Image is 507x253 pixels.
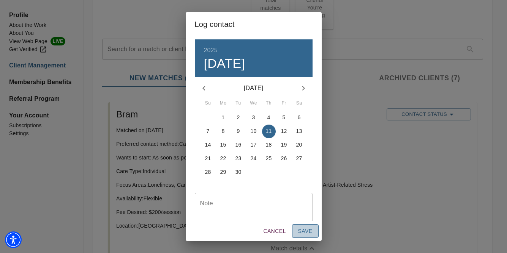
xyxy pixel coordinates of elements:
button: 30 [232,166,245,179]
p: 13 [296,127,302,135]
p: 21 [205,155,211,162]
button: 25 [262,152,276,166]
button: Cancel [260,224,289,238]
p: 6 [298,114,301,121]
div: Accessibility Menu [5,231,22,248]
p: 20 [296,141,302,148]
button: 27 [292,152,306,166]
p: 2 [237,114,240,121]
button: 23 [232,152,245,166]
p: 4 [267,114,270,121]
span: Save [298,226,313,236]
p: 7 [207,127,210,135]
span: Tu [232,100,245,107]
button: 12 [277,125,291,138]
button: 19 [277,138,291,152]
p: 14 [205,141,211,148]
span: Su [201,100,215,107]
p: 11 [266,127,272,135]
button: 20 [292,138,306,152]
button: 3 [247,111,261,125]
p: 29 [220,168,226,176]
button: 11 [262,125,276,138]
p: 17 [251,141,257,148]
p: 24 [251,155,257,162]
p: 18 [266,141,272,148]
button: 1 [216,111,230,125]
button: 10 [247,125,261,138]
p: 3 [252,114,255,121]
span: Cancel [263,226,286,236]
p: 15 [220,141,226,148]
p: 28 [205,168,211,176]
button: 9 [232,125,245,138]
button: 8 [216,125,230,138]
button: Save [292,224,319,238]
p: 8 [222,127,225,135]
p: 30 [235,168,242,176]
button: 2 [232,111,245,125]
p: 10 [251,127,257,135]
button: 28 [201,166,215,179]
p: 1 [222,114,225,121]
span: Mo [216,100,230,107]
span: We [247,100,261,107]
p: 22 [220,155,226,162]
button: 4 [262,111,276,125]
span: Th [262,100,276,107]
h2: Log contact [195,18,313,30]
button: 14 [201,138,215,152]
button: 22 [216,152,230,166]
p: 12 [281,127,287,135]
p: 16 [235,141,242,148]
p: 19 [281,141,287,148]
button: 26 [277,152,291,166]
button: 5 [277,111,291,125]
button: 21 [201,152,215,166]
p: 27 [296,155,302,162]
p: 5 [283,114,286,121]
p: 23 [235,155,242,162]
p: 25 [266,155,272,162]
p: [DATE] [213,84,294,93]
button: 17 [247,138,261,152]
span: Fr [277,100,291,107]
p: 9 [237,127,240,135]
button: 24 [247,152,261,166]
button: 29 [216,166,230,179]
button: 16 [232,138,245,152]
p: 26 [281,155,287,162]
button: [DATE] [204,56,245,72]
button: 7 [201,125,215,138]
button: 13 [292,125,306,138]
button: 2025 [204,45,218,56]
button: 6 [292,111,306,125]
button: 18 [262,138,276,152]
button: 15 [216,138,230,152]
span: Sa [292,100,306,107]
